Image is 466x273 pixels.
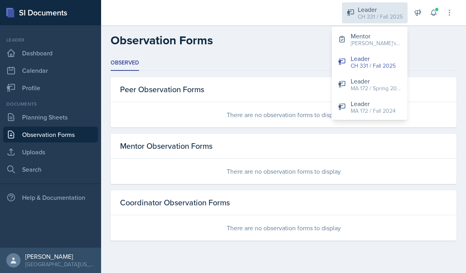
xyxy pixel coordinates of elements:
div: There are no observation forms to display [111,102,457,127]
div: Mentor [351,31,401,41]
div: CH 331 / Fall 2025 [358,13,403,21]
div: Help & Documentation [3,190,98,205]
div: Leader [351,76,401,86]
div: [PERSON_NAME]'s Group / Fall 2025 [351,39,401,47]
a: Search [3,161,98,177]
button: Leader MA 172 / Spring 2025 [332,73,408,96]
li: Observed [111,55,139,71]
div: Mentor Observation Forms [111,134,457,159]
button: Mentor [PERSON_NAME]'s Group / Fall 2025 [332,28,408,51]
div: There are no observation forms to display [111,159,457,184]
a: Observation Forms [3,127,98,142]
div: Coordinator Observation Forms [111,190,457,215]
div: MA 172 / Fall 2024 [351,107,396,115]
div: Leader [3,36,98,44]
div: Leader [351,54,396,63]
div: Documents [3,100,98,108]
div: Peer Observation Forms [111,77,457,102]
button: Leader CH 331 / Fall 2025 [332,51,408,73]
a: Uploads [3,144,98,160]
div: There are no observation forms to display [111,215,457,241]
a: Calendar [3,63,98,78]
div: CH 331 / Fall 2025 [351,62,396,70]
div: [PERSON_NAME] [25,252,95,260]
a: Dashboard [3,45,98,61]
div: [GEOGRAPHIC_DATA][US_STATE] in [GEOGRAPHIC_DATA] [25,260,95,268]
a: Profile [3,80,98,96]
a: Planning Sheets [3,109,98,125]
div: Leader [351,99,396,108]
h2: Observation Forms [111,33,213,47]
button: Leader MA 172 / Fall 2024 [332,96,408,118]
div: Leader [358,5,403,14]
div: MA 172 / Spring 2025 [351,84,401,93]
